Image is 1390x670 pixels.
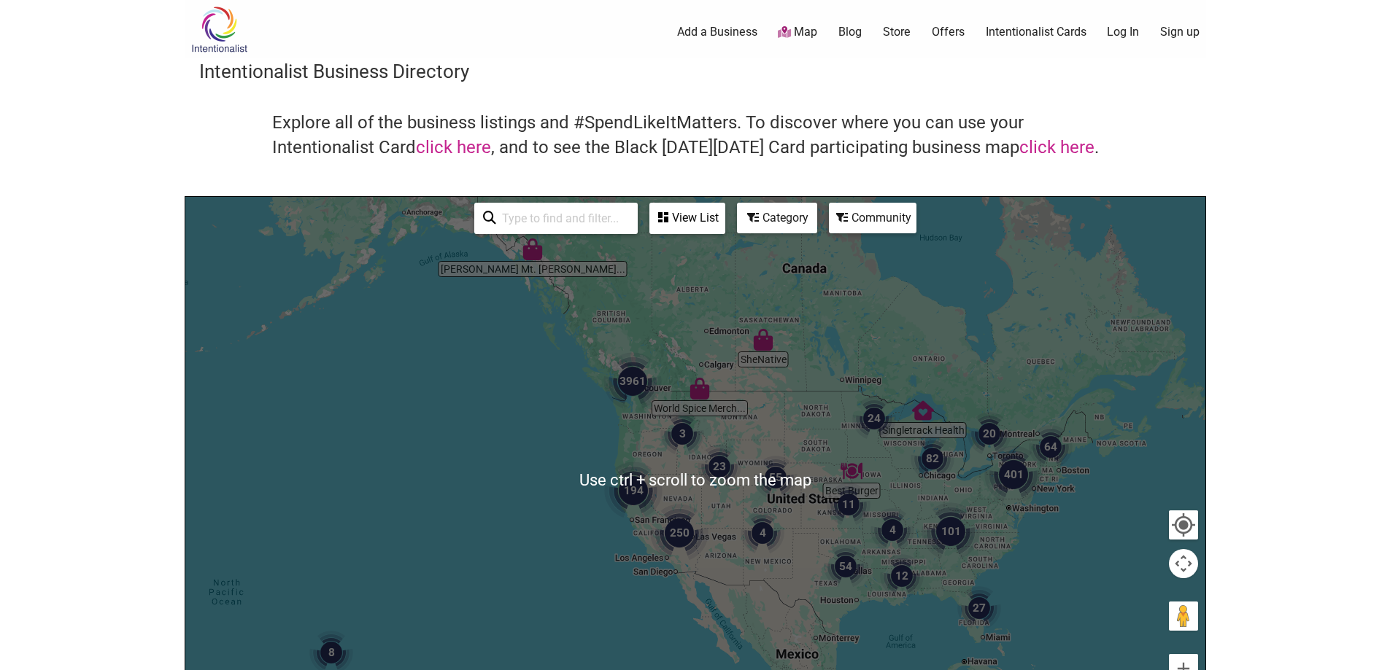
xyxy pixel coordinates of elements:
[598,346,668,416] div: 3961
[932,24,965,40] a: Offers
[185,6,254,53] img: Intentionalist
[746,323,780,357] div: SheNative
[906,394,940,427] div: Singletrack Health
[883,24,911,40] a: Store
[496,204,629,233] input: Type to find and filter...
[1023,419,1078,475] div: 64
[655,406,710,461] div: 3
[649,203,725,234] div: See a list of the visible businesses
[986,24,1086,40] a: Intentionalist Cards
[778,24,817,41] a: Map
[835,454,868,488] div: Best Burger
[516,233,549,266] div: Tripp's Mt. Juneau Trading Post
[978,440,1049,510] div: 401
[1169,549,1198,578] button: Map camera controls
[692,439,747,494] div: 23
[1169,601,1198,631] button: Drag Pegman onto the map to open Street View
[1169,510,1198,539] button: Your Location
[416,137,491,157] a: click here
[272,111,1119,160] h4: Explore all of the business listings and #SpendLikeItMatters. To discover where you can use your ...
[738,204,816,232] div: Category
[818,539,873,594] div: 54
[962,406,1017,461] div: 20
[474,203,638,234] div: Type to search and filter
[846,391,902,446] div: 24
[905,431,960,486] div: 82
[865,502,920,558] div: 4
[199,58,1192,85] h3: Intentionalist Business Directory
[829,203,916,233] div: Filter by Community
[737,203,817,233] div: Filter by category
[838,24,862,40] a: Blog
[1019,137,1094,157] a: click here
[874,548,930,604] div: 12
[821,477,876,532] div: 11
[683,372,717,405] div: World Spice Merchants
[598,456,668,526] div: 194
[735,505,790,561] div: 4
[677,24,757,40] a: Add a Business
[1107,24,1139,40] a: Log In
[916,496,986,566] div: 101
[644,498,714,568] div: 250
[748,450,803,505] div: 55
[951,580,1007,636] div: 27
[830,204,915,232] div: Community
[1160,24,1200,40] a: Sign up
[651,204,724,232] div: View List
